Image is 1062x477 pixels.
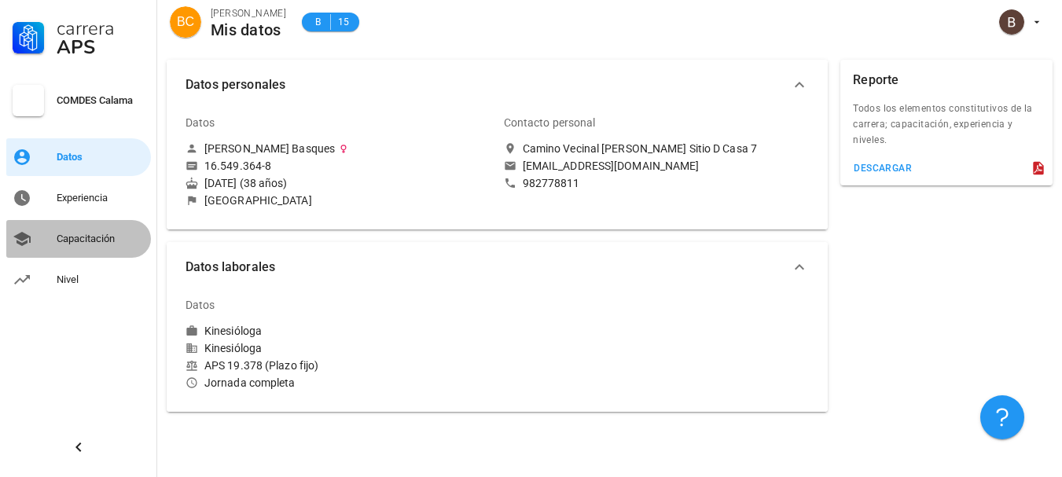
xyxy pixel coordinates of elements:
a: Nivel [6,261,151,299]
div: Datos [186,286,215,324]
a: Camino Vecinal [PERSON_NAME] Sitio D Casa 7 [504,141,810,156]
button: Datos laborales [167,242,828,292]
div: [GEOGRAPHIC_DATA] [204,193,312,207]
div: APS 19.378 (Plazo fijo) [186,358,491,372]
a: Datos [6,138,151,176]
div: [EMAIL_ADDRESS][DOMAIN_NAME] [523,159,700,173]
div: Nivel [57,273,145,286]
div: Camino Vecinal [PERSON_NAME] Sitio D Casa 7 [523,141,757,156]
span: BC [177,6,194,38]
span: 15 [337,14,350,30]
div: 16.549.364-8 [204,159,271,173]
div: avatar [999,9,1024,35]
div: COMDES Calama [57,94,145,107]
div: Kinesióloga [186,341,491,355]
div: APS [57,38,145,57]
a: Capacitación [6,220,151,258]
a: 982778811 [504,176,810,190]
div: 982778811 [523,176,580,190]
div: Kinesióloga [204,324,262,338]
span: B [311,14,324,30]
button: descargar [847,157,918,179]
button: Datos personales [167,60,828,110]
div: Datos [186,104,215,141]
div: Todos los elementos constitutivos de la carrera; capacitación, experiencia y niveles. [840,101,1053,157]
div: avatar [170,6,201,38]
div: [PERSON_NAME] [211,6,286,21]
div: Capacitación [57,233,145,245]
div: Mis datos [211,21,286,39]
div: Experiencia [57,192,145,204]
a: Experiencia [6,179,151,217]
div: descargar [853,163,912,174]
a: [EMAIL_ADDRESS][DOMAIN_NAME] [504,159,810,173]
div: Reporte [853,60,898,101]
div: Datos [57,151,145,163]
div: Carrera [57,19,145,38]
div: [PERSON_NAME] Basques [204,141,335,156]
span: Datos laborales [186,256,790,278]
div: [DATE] (38 años) [186,176,491,190]
div: Contacto personal [504,104,596,141]
div: Jornada completa [186,376,491,390]
span: Datos personales [186,74,790,96]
